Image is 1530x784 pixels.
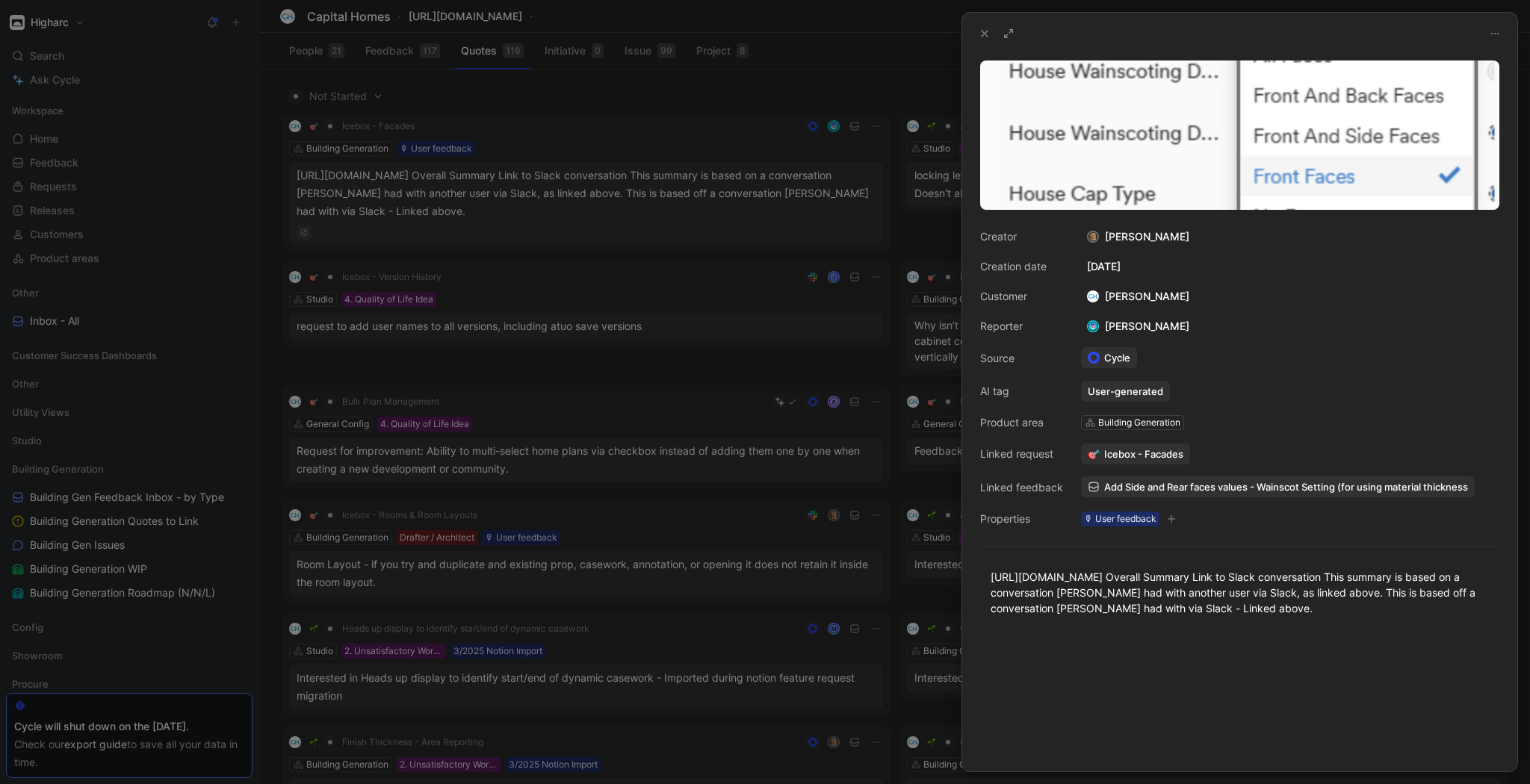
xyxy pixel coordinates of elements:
[1088,448,1100,460] img: 🎯
[991,569,1489,616] div: [URL][DOMAIN_NAME] Overall Summary Link to Slack conversation This summary is based on a conversa...
[1104,480,1468,494] span: Add Side and Rear faces values - Wainscot Setting (for using material thickness
[1087,290,1099,302] img: logo
[980,349,1063,367] div: Source
[1088,232,1098,242] img: avatar
[980,414,1063,432] div: Product area
[1081,258,1499,276] div: [DATE]
[980,228,1063,246] div: Creator
[980,382,1063,400] div: AI tag
[1081,317,1195,335] div: [PERSON_NAME]
[980,258,1063,276] div: Creation date
[1104,447,1183,461] span: Icebox - Facades
[980,479,1063,497] div: Linked feedback
[980,510,1063,528] div: Properties
[1098,415,1180,430] div: Building Generation
[1081,228,1499,246] div: [PERSON_NAME]
[1081,287,1195,305] div: [PERSON_NAME]
[1081,347,1137,368] a: Cycle
[1081,444,1190,464] button: 🎯Icebox - Facades
[980,317,1063,335] div: Reporter
[1084,511,1156,526] div: 🎙 User feedback
[1088,322,1098,332] img: avatar
[980,445,1063,463] div: Linked request
[1088,385,1163,398] div: User-generated
[1081,476,1475,497] a: Add Side and Rear faces values - Wainscot Setting (for using material thickness
[980,287,1063,305] div: Customer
